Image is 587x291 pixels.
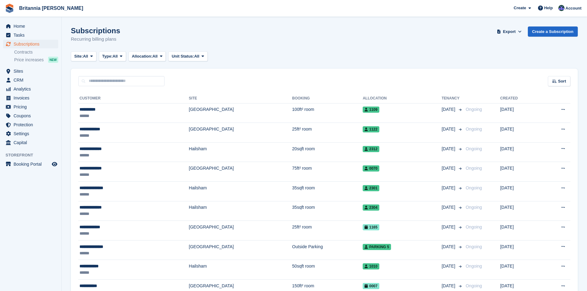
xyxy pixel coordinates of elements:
span: Parking 5 [363,244,391,250]
span: [DATE] [442,185,456,191]
span: [DATE] [442,126,456,132]
button: Unit Status: All [168,51,207,62]
a: menu [3,76,58,84]
a: menu [3,94,58,102]
td: [DATE] [500,162,540,182]
td: 50sqft room [292,260,363,280]
span: Ongoing [466,264,482,269]
td: Hailsham [189,142,292,162]
span: 1122 [363,126,379,132]
span: Help [544,5,553,11]
a: Britannia [PERSON_NAME] [17,3,86,13]
th: Booking [292,94,363,103]
span: 2301 [363,185,379,191]
span: 1165 [363,224,379,230]
span: Ongoing [466,185,482,190]
span: 2304 [363,204,379,211]
span: Ongoing [466,224,482,229]
span: Ongoing [466,146,482,151]
span: Invoices [14,94,51,102]
td: Outside Parking [292,240,363,260]
span: Coupons [14,111,51,120]
span: Pricing [14,103,51,111]
a: menu [3,138,58,147]
span: Protection [14,120,51,129]
span: 1010 [363,263,379,269]
button: Type: All [99,51,126,62]
span: [DATE] [442,106,456,113]
span: Price increases [14,57,44,63]
span: [DATE] [442,165,456,172]
th: Created [500,94,540,103]
td: 20sqft room [292,142,363,162]
td: Hailsham [189,182,292,201]
td: [GEOGRAPHIC_DATA] [189,162,292,182]
img: Lee Cradock [558,5,565,11]
span: 0070 [363,165,379,172]
td: [GEOGRAPHIC_DATA] [189,240,292,260]
td: [GEOGRAPHIC_DATA] [189,103,292,123]
td: 35sqft room [292,201,363,221]
td: [DATE] [500,201,540,221]
span: Export [503,29,516,35]
span: Ongoing [466,127,482,131]
p: Recurring billing plans [71,36,120,43]
a: Preview store [51,160,58,168]
img: stora-icon-8386f47178a22dfd0bd8f6a31ec36ba5ce8667c1dd55bd0f319d3a0aa187defe.svg [5,4,14,13]
span: [DATE] [442,224,456,230]
td: [GEOGRAPHIC_DATA] [189,221,292,240]
td: [DATE] [500,260,540,280]
span: Unit Status: [172,53,194,59]
th: Allocation [363,94,442,103]
span: 1109 [363,107,379,113]
td: [DATE] [500,221,540,240]
td: [DATE] [500,123,540,143]
span: All [112,53,118,59]
td: [GEOGRAPHIC_DATA] [189,123,292,143]
a: menu [3,85,58,93]
a: menu [3,22,58,30]
button: Allocation: All [128,51,166,62]
td: 100ft² room [292,103,363,123]
td: [DATE] [500,103,540,123]
td: [DATE] [500,182,540,201]
span: Ongoing [466,107,482,112]
a: menu [3,40,58,48]
th: Site [189,94,292,103]
span: Home [14,22,51,30]
td: Hailsham [189,201,292,221]
span: Site: [74,53,83,59]
a: menu [3,120,58,129]
span: Settings [14,129,51,138]
span: Ongoing [466,244,482,249]
span: Allocation: [132,53,153,59]
a: menu [3,129,58,138]
span: [DATE] [442,244,456,250]
a: menu [3,160,58,168]
span: Create [514,5,526,11]
a: Contracts [14,49,58,55]
span: All [83,53,88,59]
td: 75ft² room [292,162,363,182]
span: [DATE] [442,146,456,152]
span: Type: [102,53,113,59]
th: Customer [78,94,189,103]
span: 0007 [363,283,379,289]
span: Ongoing [466,205,482,210]
span: Subscriptions [14,40,51,48]
span: All [153,53,158,59]
a: menu [3,31,58,39]
span: Storefront [6,152,61,158]
span: [DATE] [442,263,456,269]
div: NEW [48,57,58,63]
th: Tenancy [442,94,463,103]
a: Price increases NEW [14,56,58,63]
span: All [194,53,199,59]
a: menu [3,111,58,120]
td: [DATE] [500,240,540,260]
td: 35sqft room [292,182,363,201]
td: 25ft² room [292,221,363,240]
span: Tasks [14,31,51,39]
span: Ongoing [466,283,482,288]
a: menu [3,103,58,111]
